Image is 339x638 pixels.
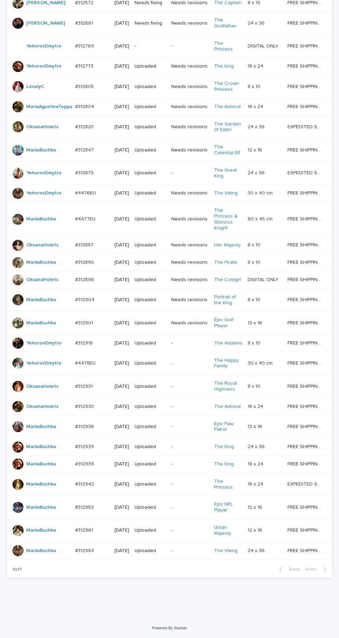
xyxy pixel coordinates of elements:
[171,84,208,90] p: Needs revisions
[248,339,262,346] p: 8 x 10
[248,296,262,303] p: 8 x 10
[26,63,62,69] a: YehorovDmytro
[248,480,265,487] p: 18 x 24
[114,147,129,153] p: [DATE]
[248,103,265,110] p: 18 x 24
[135,297,166,303] p: Uploaded
[26,147,56,153] a: MariiaBuchka
[214,461,234,467] a: The King
[152,626,187,630] a: Powered By Stacker
[214,317,242,329] a: Epic Golf Player
[7,496,332,519] tr: MariiaBuchka #312953#312953 [DATE]Uploaded-Epic NFL Player 12 x 1612 x 16 FREE SHIPPING - preview...
[135,548,166,554] p: Uploaded
[7,561,27,578] p: 1 of 1
[7,12,332,35] tr: [PERSON_NAME] #312661#312661 [DATE]Needs fixingNeeds revisionsThe Godfather 24 x 3624 x 36 FREE S...
[114,360,129,366] p: [DATE]
[287,169,322,176] p: EXPEDITED SHIPPING - preview in 1 business day; delivery up to 5 business days after your approval.
[214,501,242,513] a: Epic NFL Player
[214,404,241,410] a: The Admiral
[7,237,332,254] tr: OksanaHolets #312887#312887 [DATE]UploadedNeeds revisionsHer Majesty 8 x 108 x 10 FREE SHIPPING -...
[75,215,97,222] p: #4477EU
[214,381,242,392] a: The Royal Highness
[7,139,332,162] tr: MariiaBuchka #312847#312847 [DATE]UploadedNeeds revisionsThe Celestial Elf 12 x 1612 x 16 FREE SH...
[7,288,332,312] tr: MariiaBuchka #312904#312904 [DATE]UploadedNeeds revisionsPortrait of the King 8 x 108 x 10 FREE S...
[287,547,322,554] p: FREE SHIPPING - preview in 1-2 business days, after your approval delivery will take 5-10 b.d.
[114,20,129,26] p: [DATE]
[114,84,129,90] p: [DATE]
[7,415,332,438] tr: MariiaBuchka #312936#312936 [DATE]Uploaded-Epic Paw Patrol 12 x 1612 x 16 FREE SHIPPING - preview...
[171,340,208,346] p: -
[75,422,95,430] p: #312936
[287,359,322,366] p: FREE SHIPPING - preview in 1-2 business days, after your approval delivery will take 6-10 busines...
[26,260,56,265] a: MariiaBuchka
[135,505,166,510] p: Uploaded
[287,19,322,26] p: FREE SHIPPING - preview in 1-2 business days, after your approval delivery will take 5-10 b.d.
[26,527,56,533] a: MariiaBuchka
[214,104,241,110] a: The Admiral
[135,527,166,533] p: Uploaded
[171,216,208,222] p: Needs revisions
[7,312,332,335] tr: MariiaBuchka #312901#312901 [DATE]UploadedNeeds revisionsEpic Golf Player 12 x 1612 x 16 FREE SHI...
[135,104,166,110] p: Uploaded
[7,519,332,542] tr: MariiaBuchka #312961#312961 [DATE]Uploaded-Urban Majesty 12 x 1612 x 16 FREE SHIPPING - preview i...
[26,20,65,26] a: [PERSON_NAME]
[135,320,166,326] p: Uploaded
[7,115,332,139] tr: OksanaHolets #312820#312820 [DATE]UploadedNeeds revisionsThe Garden of Eden 24 x 3624 x 36 EXPEDI...
[287,123,322,130] p: EXPEDITED SHIPPING - preview in 1 business day; delivery up to 5 business days after your approval.
[214,242,241,248] a: Her Majesty
[214,358,242,369] a: The Happy Family
[7,185,332,202] tr: YehorovDmytro #4476EU#4476EU [DATE]UploadedNeeds revisionsThe Viking 30 x 40 cm30 x 40 cm FREE SH...
[214,144,242,156] a: The Celestial Elf
[135,481,166,487] p: Uploaded
[214,167,242,179] a: The Great King
[26,216,56,222] a: MariiaBuchka
[114,63,129,69] p: [DATE]
[26,124,58,130] a: OksanaHolets
[287,276,322,283] p: FREE SHIPPING - preview in 1-2 business days, after your approval delivery will take 5-10 b.d.
[114,548,129,554] p: [DATE]
[114,505,129,510] p: [DATE]
[214,548,238,554] a: The Viking
[171,104,208,110] p: Needs revisions
[114,242,129,248] p: [DATE]
[7,254,332,271] tr: MariiaBuchka #312890#312890 [DATE]UploadedNeeds revisionsThe Pirate 8 x 108 x 10 FREE SHIPPING - ...
[171,461,208,467] p: -
[171,404,208,410] p: -
[214,260,237,265] a: The Pirate
[171,124,208,130] p: Needs revisions
[135,20,166,26] p: Needs fixing
[135,277,166,283] p: Uploaded
[75,319,94,326] p: #312901
[248,359,274,366] p: 30 x 40 cm
[26,297,56,303] a: MariiaBuchka
[287,189,322,196] p: FREE SHIPPING - preview in 1-2 business days, after your approval delivery will take 6-10 busines...
[75,460,95,467] p: #312939
[7,271,332,288] tr: OksanaHolets #312896#312896 [DATE]UploadedNeeds revisionsThe Cowgirl DIGITAL ONLYDIGITAL ONLY FRE...
[171,20,208,26] p: Needs revisions
[214,294,242,306] a: Portrait of the King
[75,382,94,390] p: #312931
[26,320,56,326] a: MariiaBuchka
[26,404,58,410] a: OksanaHolets
[26,461,56,467] a: MariiaBuchka
[214,421,242,433] a: Epic Paw Patrol
[248,215,274,222] p: 60 x 45 cm
[114,404,129,410] p: [DATE]
[135,43,166,49] p: -
[26,481,56,487] a: MariiaBuchka
[171,147,208,153] p: Needs revisions
[248,258,262,265] p: 8 x 10
[248,460,265,467] p: 18 x 24
[26,190,62,196] a: YehorovDmytro
[287,241,322,248] p: FREE SHIPPING - preview in 1-2 business days, after your approval delivery will take 5-10 b.d.
[75,359,97,366] p: #4478EU
[135,424,166,430] p: Uploaded
[135,170,166,176] p: Uploaded
[114,461,129,467] p: [DATE]
[26,340,62,346] a: YehorovDmytro
[171,297,208,303] p: Needs revisions
[75,480,95,487] p: #312942
[7,352,332,375] tr: YehorovDmytro #4478EU#4478EU [DATE]Uploaded-The Happy Family 30 x 40 cm30 x 40 cm FREE SHIPPING -...
[214,81,242,93] a: The Crown Princess
[171,527,208,533] p: -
